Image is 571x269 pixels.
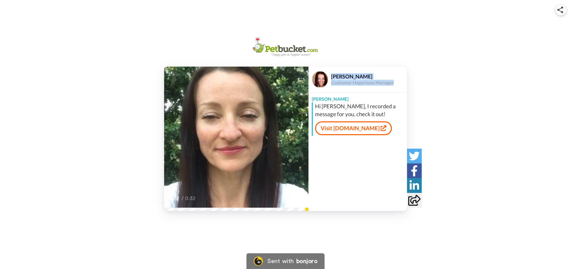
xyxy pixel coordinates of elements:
span: / [181,195,184,202]
img: ic_share.svg [557,7,563,13]
img: Profile Image [312,72,328,87]
img: Pet Bucket logo [253,37,318,57]
div: [PERSON_NAME] [331,73,407,79]
a: Visit [DOMAIN_NAME] [315,121,392,135]
span: 0:32 [185,195,197,202]
div: [PERSON_NAME] [308,93,407,102]
img: Full screen [296,195,303,202]
span: 0:22 [169,195,180,202]
div: Customer Happiness Manager [331,80,407,86]
div: Hi [PERSON_NAME], I recorded a message for you, check it out! [315,102,405,118]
